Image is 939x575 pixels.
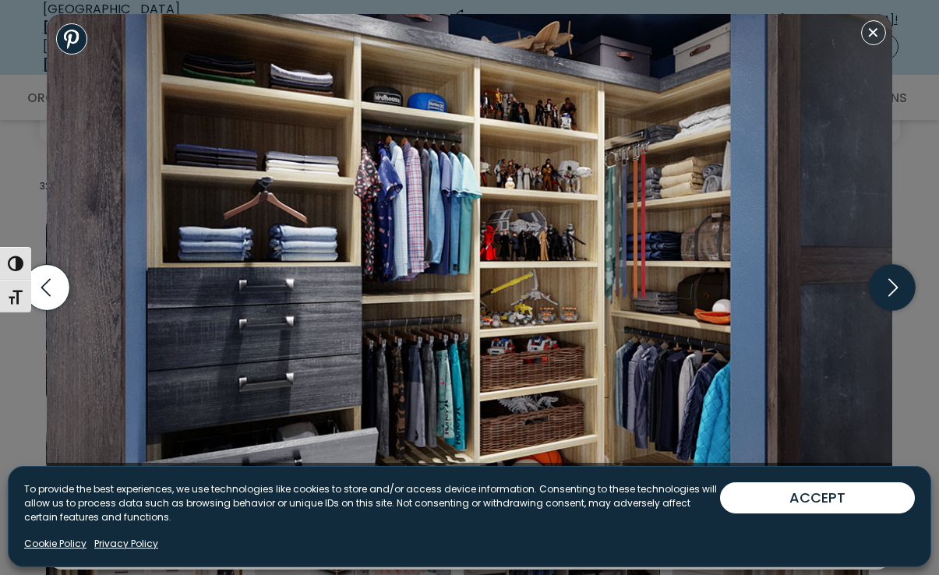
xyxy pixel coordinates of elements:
p: To provide the best experiences, we use technologies like cookies to store and/or access device i... [24,482,720,524]
a: Share to Pinterest [56,23,87,55]
figcaption: Children's reach-in closet featuring pull-out tie rack, dual level hanging rods, upper storage, a... [47,463,892,502]
a: Privacy Policy [94,537,158,551]
button: ACCEPT [720,482,915,513]
a: Cookie Policy [24,537,86,551]
button: Close modal [861,20,886,45]
img: Children's clothing in reach-in closet featuring pull-out tie rack, dual level hanging rods, uppe... [47,14,892,501]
